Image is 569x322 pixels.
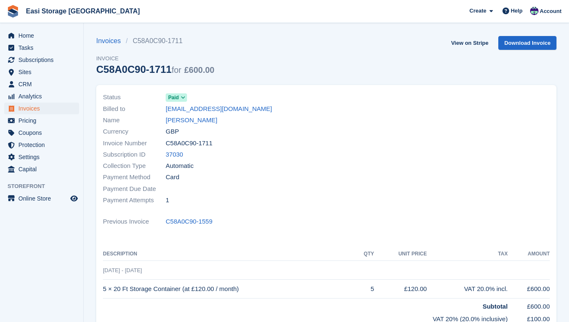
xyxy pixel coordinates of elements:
div: VAT 20.0% incl. [427,284,507,294]
span: CRM [18,78,69,90]
td: £600.00 [507,298,550,311]
td: £120.00 [374,280,427,299]
a: menu [4,90,79,102]
strong: Subtotal [482,303,507,310]
span: Paid [168,94,179,101]
span: Payment Attempts [103,196,166,205]
span: Collection Type [103,161,166,171]
span: Subscription ID [103,150,166,160]
span: Invoice Number [103,139,166,148]
a: View on Stripe [448,36,492,50]
span: Invoice [96,54,214,63]
span: Automatic [166,161,194,171]
th: Unit Price [374,247,427,261]
th: Amount [507,247,550,261]
span: for [172,65,181,75]
a: menu [4,54,79,66]
img: stora-icon-8386f47178a22dfd0bd8f6a31ec36ba5ce8667c1dd55bd0f319d3a0aa187defe.svg [7,5,19,18]
span: Tasks [18,42,69,54]
span: Create [469,7,486,15]
a: menu [4,103,79,114]
span: Invoices [18,103,69,114]
a: menu [4,115,79,126]
a: Paid [166,93,187,102]
span: Coupons [18,127,69,139]
span: 1 [166,196,169,205]
span: Name [103,116,166,125]
span: Home [18,30,69,41]
span: Currency [103,127,166,137]
span: Card [166,173,179,182]
th: Description [103,247,355,261]
a: menu [4,66,79,78]
span: Online Store [18,193,69,204]
th: QTY [355,247,374,261]
a: menu [4,42,79,54]
span: £600.00 [184,65,214,75]
span: Protection [18,139,69,151]
a: menu [4,163,79,175]
span: Previous Invoice [103,217,166,227]
a: menu [4,151,79,163]
a: [PERSON_NAME] [166,116,217,125]
span: Billed to [103,104,166,114]
span: Account [540,7,561,15]
a: C58A0C90-1559 [166,217,213,227]
a: Easi Storage [GEOGRAPHIC_DATA] [23,4,143,18]
a: menu [4,139,79,151]
nav: breadcrumbs [96,36,214,46]
span: Subscriptions [18,54,69,66]
a: menu [4,127,79,139]
span: [DATE] - [DATE] [103,267,142,273]
td: 5 [355,280,374,299]
a: menu [4,78,79,90]
span: Sites [18,66,69,78]
span: Analytics [18,90,69,102]
a: 37030 [166,150,183,160]
a: Invoices [96,36,126,46]
img: Steven Cusick [530,7,538,15]
span: C58A0C90-1711 [166,139,213,148]
th: Tax [427,247,507,261]
span: Payment Due Date [103,184,166,194]
span: Settings [18,151,69,163]
a: menu [4,30,79,41]
td: £600.00 [507,280,550,299]
a: Preview store [69,193,79,204]
span: Storefront [8,182,83,191]
a: Download Invoice [498,36,556,50]
span: Payment Method [103,173,166,182]
span: GBP [166,127,179,137]
div: C58A0C90-1711 [96,64,214,75]
span: Pricing [18,115,69,126]
span: Help [511,7,523,15]
a: menu [4,193,79,204]
span: Status [103,93,166,102]
td: 5 × 20 Ft Storage Container (at £120.00 / month) [103,280,355,299]
span: Capital [18,163,69,175]
a: [EMAIL_ADDRESS][DOMAIN_NAME] [166,104,272,114]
